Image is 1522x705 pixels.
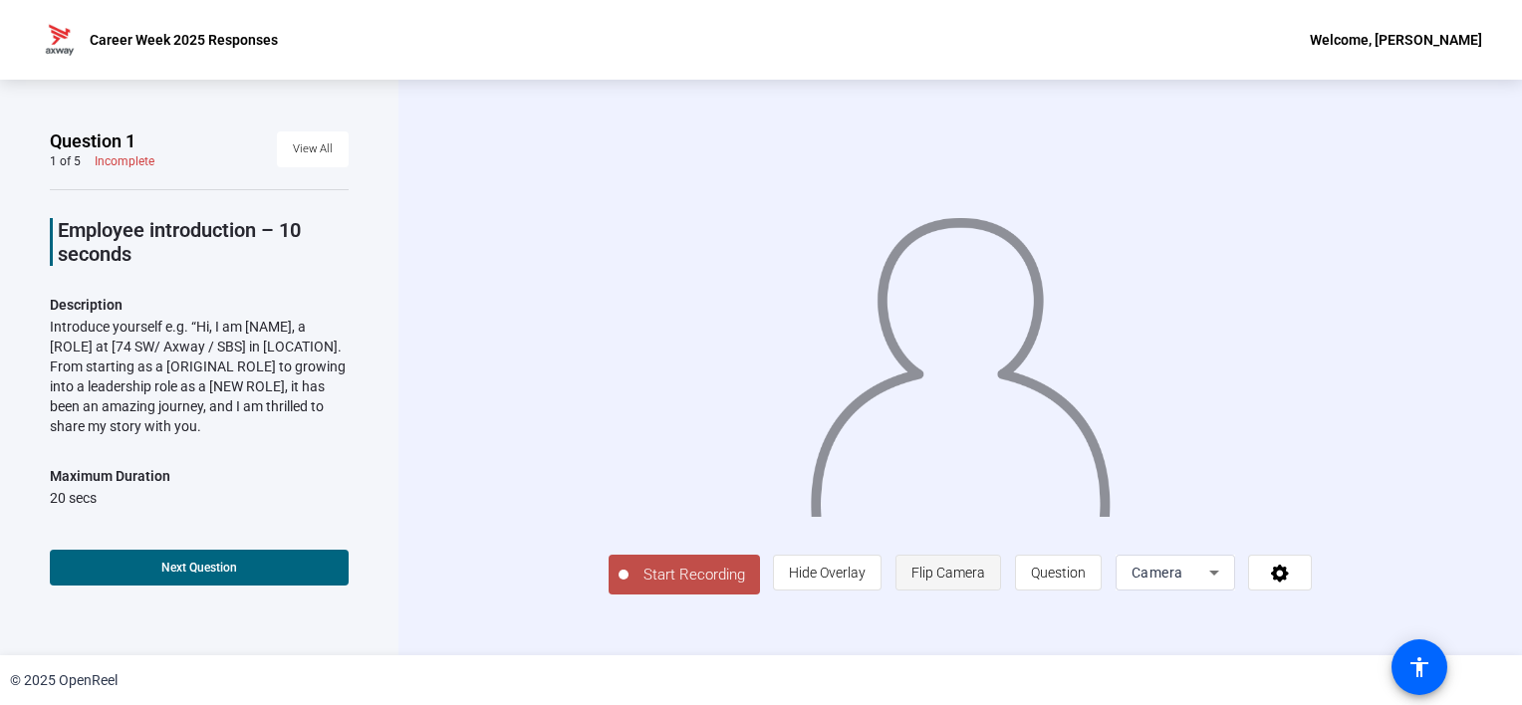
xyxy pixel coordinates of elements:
[10,670,118,691] div: © 2025 OpenReel
[50,488,170,508] div: 20 secs
[1132,565,1183,581] span: Camera
[911,565,985,581] span: Flip Camera
[895,555,1001,590] button: Flip Camera
[629,564,760,587] span: Start Recording
[90,28,278,52] p: Career Week 2025 Responses
[161,561,237,575] span: Next Question
[50,129,135,153] span: Question 1
[50,153,81,169] div: 1 of 5
[1407,655,1431,679] mat-icon: accessibility
[50,464,170,488] div: Maximum Duration
[1310,28,1482,52] div: Welcome, [PERSON_NAME]
[808,199,1113,516] img: overlay
[50,550,349,586] button: Next Question
[293,134,333,164] span: View All
[789,565,866,581] span: Hide Overlay
[95,153,154,169] div: Incomplete
[1015,555,1102,590] button: Question
[609,555,760,594] button: Start Recording
[58,218,349,266] p: Employee introduction – 10 seconds
[773,555,882,590] button: Hide Overlay
[40,20,80,60] img: OpenReel logo
[277,131,349,167] button: View All
[1031,565,1086,581] span: Question
[50,293,349,317] p: Description
[50,317,349,436] div: Introduce yourself e.g. “Hi, I am [NAME], a [ROLE] at [74 SW/ Axway / SBS] in [LOCATION]. From st...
